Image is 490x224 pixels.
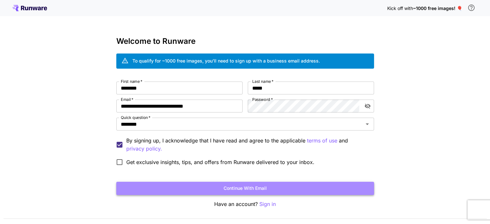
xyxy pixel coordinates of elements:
[116,182,374,195] button: Continue with email
[121,79,142,84] label: First name
[413,5,462,11] span: ~1000 free images! 🎈
[126,158,314,166] span: Get exclusive insights, tips, and offers from Runware delivered to your inbox.
[126,145,162,153] p: privacy policy.
[259,200,276,208] button: Sign in
[307,137,337,145] p: terms of use
[363,120,372,129] button: Open
[116,37,374,46] h3: Welcome to Runware
[252,79,274,84] label: Last name
[126,145,162,153] button: By signing up, I acknowledge that I have read and agree to the applicable terms of use and
[121,97,133,102] label: Email
[116,200,374,208] p: Have an account?
[132,57,320,64] div: To qualify for ~1000 free images, you’ll need to sign up with a business email address.
[307,137,337,145] button: By signing up, I acknowledge that I have read and agree to the applicable and privacy policy.
[121,115,150,120] label: Quick question
[387,5,413,11] span: Kick off with
[252,97,273,102] label: Password
[465,1,478,14] button: In order to qualify for free credit, you need to sign up with a business email address and click ...
[362,100,373,112] button: toggle password visibility
[126,137,369,153] p: By signing up, I acknowledge that I have read and agree to the applicable and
